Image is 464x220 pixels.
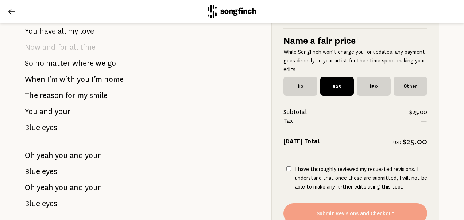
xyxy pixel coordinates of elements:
span: reason [40,88,63,103]
span: yeah [37,180,53,195]
span: your [85,180,101,195]
strong: [DATE] Total [283,138,320,145]
span: all [58,24,66,38]
span: you [55,180,68,195]
span: Now [25,40,40,54]
input: I have thoroughly reviewed my requested revisions. I understand that once these are submitted, I ... [286,166,291,171]
span: $50 [357,77,391,96]
span: So [25,56,33,71]
p: While Songfinch won’t charge you for updates, any payment goes directly to your artist for their ... [283,48,427,74]
span: and [39,104,53,119]
span: with [59,72,75,87]
span: Oh [25,180,35,195]
span: yeah [37,148,53,163]
span: Blue [25,164,40,179]
span: and [70,148,83,163]
span: where [72,56,94,71]
span: love [80,24,94,38]
span: Other [394,77,428,96]
span: and [42,40,56,54]
span: You [25,104,38,119]
span: eyes [42,164,57,179]
span: Tax [283,117,421,125]
span: — [421,117,427,125]
span: I’m [92,72,102,87]
span: $25.00 [403,137,427,146]
span: my [77,88,88,103]
span: smile [89,88,108,103]
span: eyes [42,196,57,211]
span: you [77,72,90,87]
span: for [58,40,68,54]
span: I’m [47,72,58,87]
span: all [70,40,78,54]
p: I have thoroughly reviewed my requested revisions. I understand that once these are submitted, I ... [295,165,427,191]
span: The [25,88,38,103]
span: and [70,180,83,195]
span: time [80,40,96,54]
span: your [85,148,101,163]
span: go [107,56,116,71]
span: you [55,148,68,163]
span: my [68,24,78,38]
span: You [25,24,38,38]
span: have [39,24,56,38]
span: When [25,72,45,87]
span: home [104,72,124,87]
span: USD [393,140,401,145]
span: Blue [25,120,40,135]
span: $0 [283,77,317,96]
span: eyes [42,120,57,135]
span: Subtotal [283,108,409,117]
span: $25 [320,77,354,96]
h5: Name a fair price [283,34,427,48]
span: $25.00 [409,108,427,117]
span: your [55,104,71,119]
span: Blue [25,196,40,211]
span: no [35,56,44,71]
span: Oh [25,148,35,163]
span: we [96,56,105,71]
span: for [65,88,76,103]
span: matter [46,56,70,71]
